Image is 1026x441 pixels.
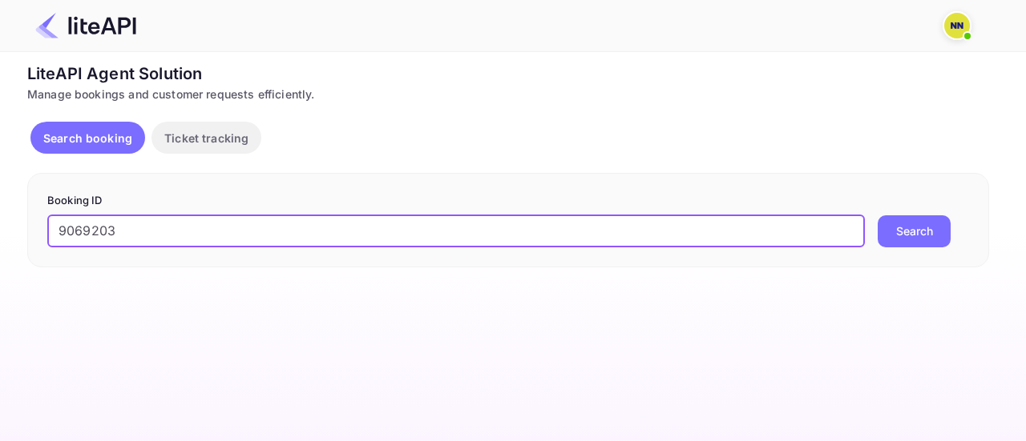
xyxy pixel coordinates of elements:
[47,215,865,247] input: Enter Booking ID (e.g., 63782194)
[47,193,969,209] p: Booking ID
[878,215,951,247] button: Search
[35,13,136,38] img: LiteAPI Logo
[164,130,248,146] p: Ticket tracking
[43,130,132,146] p: Search booking
[27,62,989,86] div: LiteAPI Agent Solution
[944,13,970,38] img: N/A N/A
[27,86,989,102] div: Manage bookings and customer requests efficiently.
